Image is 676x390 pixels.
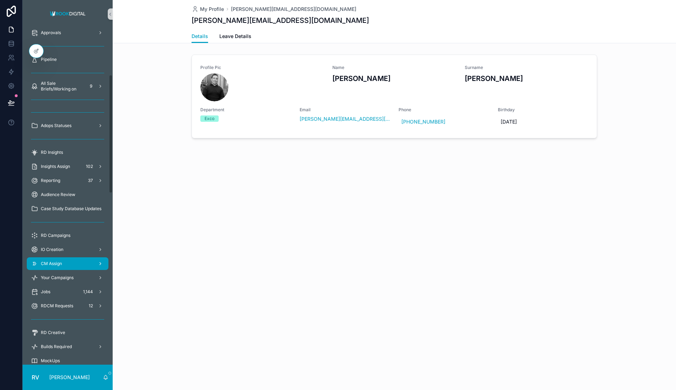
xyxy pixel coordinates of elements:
span: Approvals [41,30,61,36]
span: All Sale Briefs/Working on [41,81,84,92]
span: RD Creative [41,330,65,335]
h3: [PERSON_NAME] [465,73,588,84]
span: Insights Assign [41,164,70,169]
p: [PERSON_NAME] [49,374,90,381]
a: MockUps [27,354,108,367]
span: RV [32,373,39,382]
div: 102 [84,162,95,171]
a: Case Study Database Updates [27,202,108,215]
span: RD Campaigns [41,233,70,238]
span: Department [200,107,291,113]
span: CM Assign [41,261,62,266]
a: CM Assign [27,257,108,270]
a: RDCM Requests12 [27,300,108,312]
span: RDCM Requests [41,303,73,309]
div: 37 [86,176,95,185]
span: Your Campaigns [41,275,74,281]
span: Phone [399,107,489,113]
span: Email [300,107,390,113]
span: Profile Pic [200,65,324,70]
div: 1,144 [81,288,95,296]
span: Case Study Database Updates [41,206,101,212]
a: Reporting37 [27,174,108,187]
div: Exco [205,115,214,122]
a: RD Campaigns [27,229,108,242]
a: Jobs1,144 [27,285,108,298]
span: [DATE] [501,118,586,125]
a: [PERSON_NAME][EMAIL_ADDRESS][DOMAIN_NAME] [300,115,390,122]
span: Leave Details [219,33,251,40]
a: Audience Review [27,188,108,201]
h3: [PERSON_NAME] [332,73,456,84]
h1: [PERSON_NAME][EMAIL_ADDRESS][DOMAIN_NAME] [192,15,369,25]
span: Details [192,33,208,40]
a: Pipeline [27,53,108,66]
a: [PHONE_NUMBER] [401,118,445,125]
div: 12 [87,302,95,310]
span: My Profile [200,6,224,13]
a: Builds Required [27,340,108,353]
span: Birthday [498,107,589,113]
div: 9 [87,82,95,90]
a: IO Creation [27,243,108,256]
span: Builds Required [41,344,72,350]
a: Approvals [27,26,108,39]
span: Pipeline [41,57,57,62]
a: My Profile [192,6,224,13]
span: IO Creation [41,247,63,252]
a: Insights Assign102 [27,160,108,173]
a: All Sale Briefs/Working on9 [27,80,108,93]
div: scrollable content [23,28,113,365]
span: Surname [465,65,588,70]
span: Reporting [41,178,60,183]
span: RD Insights [41,150,63,155]
a: Your Campaigns [27,271,108,284]
img: App logo [48,8,88,20]
a: Adops Statuses [27,119,108,132]
a: Leave Details [219,30,251,44]
a: [PERSON_NAME][EMAIL_ADDRESS][DOMAIN_NAME] [231,6,356,13]
span: Jobs [41,289,50,295]
a: RD Insights [27,146,108,159]
span: Name [332,65,456,70]
a: RD Creative [27,326,108,339]
span: Audience Review [41,192,75,197]
span: MockUps [41,358,60,364]
a: Details [192,30,208,43]
span: Adops Statuses [41,123,71,128]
